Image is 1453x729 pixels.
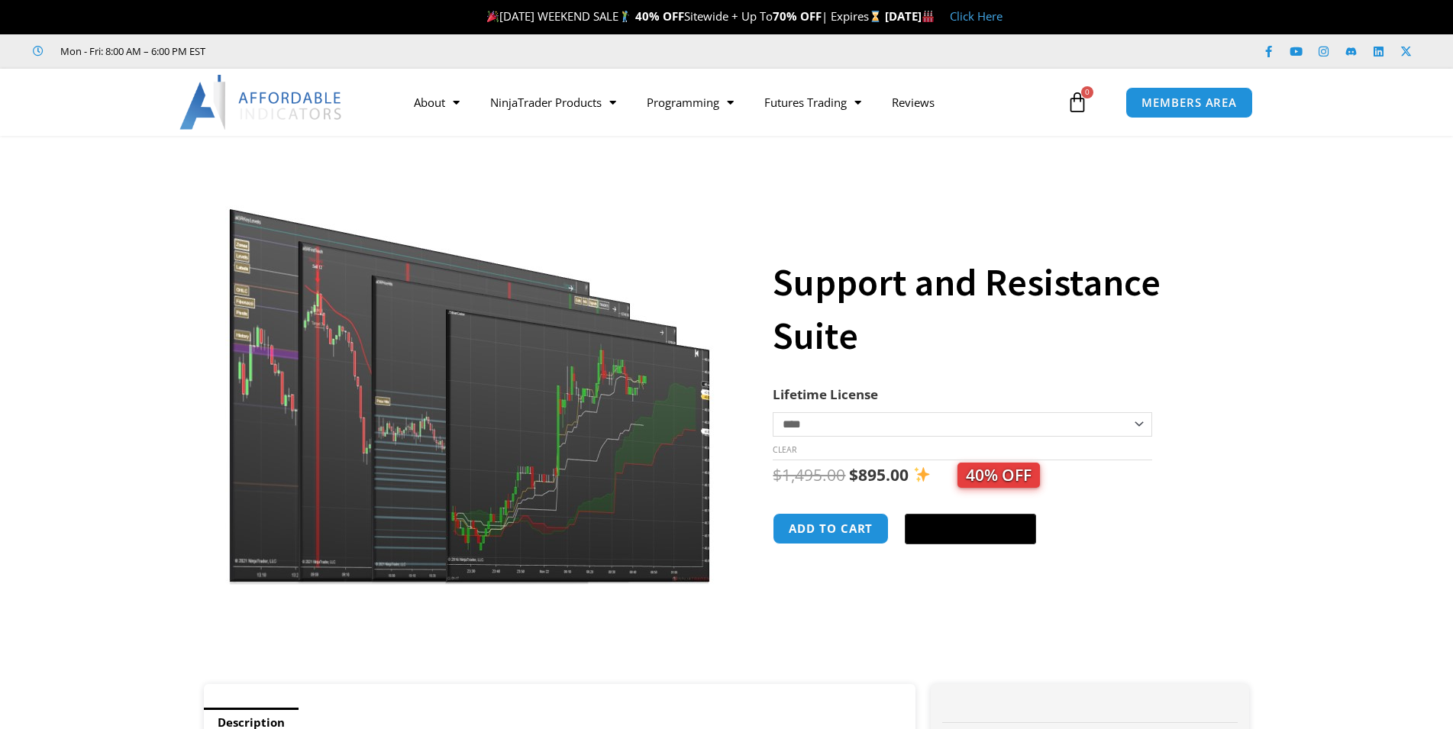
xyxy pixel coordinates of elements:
[399,85,475,120] a: About
[773,385,878,403] label: Lifetime License
[885,8,935,24] strong: [DATE]
[1044,80,1111,124] a: 0
[877,85,950,120] a: Reviews
[773,256,1219,363] h1: Support and Resistance Suite
[487,11,499,22] img: 🎉
[773,564,1219,578] iframe: PayPal Message 1
[849,464,858,485] span: $
[399,85,1063,120] nav: Menu
[773,513,889,544] button: Add to cart
[483,8,884,24] span: [DATE] WEEKEND SALE Sitewide + Up To | Expires
[631,85,749,120] a: Programming
[749,85,877,120] a: Futures Trading
[914,466,930,482] img: ✨
[950,8,1003,24] a: Click Here
[773,8,822,24] strong: 70% OFF
[635,8,684,24] strong: 40% OFF
[475,85,631,120] a: NinjaTrader Products
[619,11,631,22] img: 🏌️‍♂️
[1125,87,1253,118] a: MEMBERS AREA
[225,163,716,585] img: Support and Resistance Suite 1
[905,514,1036,544] button: Buy with GPay
[1081,86,1093,98] span: 0
[773,464,782,485] span: $
[922,11,934,22] img: 🏭
[957,463,1040,488] span: 40% OFF
[1141,97,1237,108] span: MEMBERS AREA
[773,444,796,455] a: Clear options
[870,11,881,22] img: ⌛
[179,75,344,130] img: LogoAI | Affordable Indicators – NinjaTrader
[57,42,205,60] span: Mon - Fri: 8:00 AM – 6:00 PM EST
[849,464,909,485] bdi: 895.00
[227,44,456,59] iframe: Customer reviews powered by Trustpilot
[773,464,845,485] bdi: 1,495.00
